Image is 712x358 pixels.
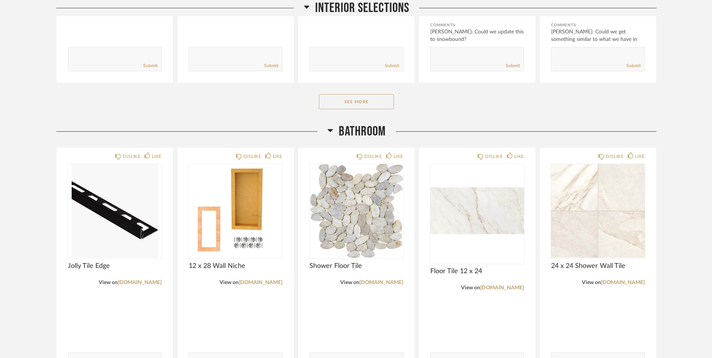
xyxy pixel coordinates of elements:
a: Submit [143,63,158,69]
div: LIKE [152,153,162,160]
img: undefined [430,164,524,258]
div: LIKE [273,153,282,160]
a: Submit [385,63,399,69]
a: Submit [506,63,520,69]
span: View on [219,280,239,285]
img: undefined [68,164,162,258]
span: View on [340,280,359,285]
a: [DOMAIN_NAME] [601,280,645,285]
div: DISLIKE [364,153,382,160]
div: LIKE [514,153,524,160]
div: LIKE [635,153,645,160]
span: Floor Tile 12 x 24 [430,267,524,275]
span: Shower Floor Tile [309,262,403,270]
button: See More [319,94,394,109]
img: undefined [551,164,645,258]
span: 12 x 28 Wall Niche [189,262,282,270]
span: Jolly Tile Edge [68,262,162,270]
div: [PERSON_NAME]: Could we get something similar to what we have in our house? [551,28,645,51]
div: DISLIKE [485,153,503,160]
a: [DOMAIN_NAME] [118,280,162,285]
a: [DOMAIN_NAME] [239,280,282,285]
span: View on [461,285,480,290]
div: DISLIKE [243,153,261,160]
img: undefined [189,164,282,258]
div: Comments: [430,21,524,29]
div: LIKE [394,153,403,160]
span: View on [99,280,118,285]
div: DISLIKE [123,153,140,160]
img: undefined [309,164,403,258]
span: View on [582,280,601,285]
div: Comments: [551,21,645,29]
a: Submit [264,63,278,69]
div: [PERSON_NAME]: Could we update this to snowbound? [430,28,524,43]
a: [DOMAIN_NAME] [480,285,524,290]
div: 0 [430,164,524,258]
a: Submit [626,63,641,69]
span: Bathroom [339,123,386,140]
span: 24 x 24 Shower Wall Tile [551,262,645,270]
div: DISLIKE [606,153,623,160]
a: [DOMAIN_NAME] [359,280,403,285]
